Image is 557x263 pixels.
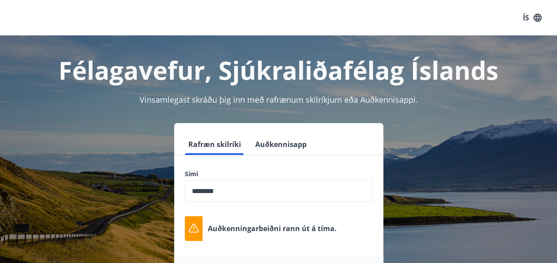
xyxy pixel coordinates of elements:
[11,53,546,87] h1: Félagavefur, Sjúkraliðafélag Íslands
[185,170,373,178] label: Sími
[140,94,418,105] span: Vinsamlegast skráðu þig inn með rafrænum skilríkjum eða Auðkennisappi.
[252,134,310,155] button: Auðkennisapp
[185,134,245,155] button: Rafræn skilríki
[518,10,546,26] button: ÍS
[208,224,337,233] p: Auðkenningarbeiðni rann út á tíma.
